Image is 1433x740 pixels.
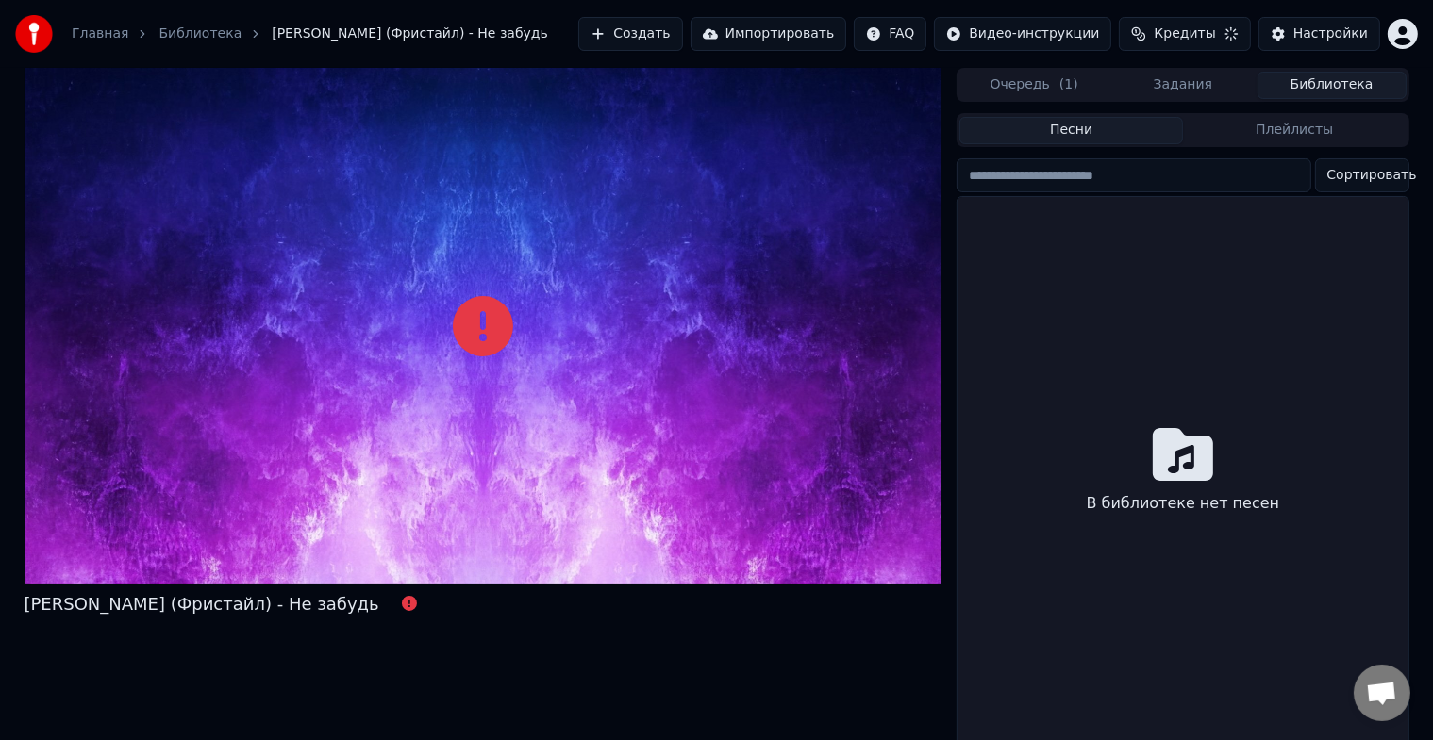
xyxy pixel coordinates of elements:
[72,25,128,43] a: Главная
[72,25,548,43] nav: breadcrumb
[25,591,379,617] div: [PERSON_NAME] (Фристайл) - Не забудь
[1327,166,1417,185] span: Сортировать
[1108,72,1258,99] button: Задания
[15,15,53,53] img: youka
[1293,25,1368,43] div: Настройки
[1258,17,1380,51] button: Настройки
[1258,72,1407,99] button: Библиотека
[934,17,1111,51] button: Видео-инструкции
[158,25,242,43] a: Библиотека
[959,72,1108,99] button: Очередь
[1354,665,1410,721] div: Открытый чат
[854,17,926,51] button: FAQ
[1183,117,1407,144] button: Плейлисты
[578,17,682,51] button: Создать
[272,25,548,43] span: [PERSON_NAME] (Фристайл) - Не забудь
[959,117,1183,144] button: Песни
[1079,485,1287,522] div: В библиотеке нет песен
[1154,25,1215,43] span: Кредиты
[1059,75,1078,94] span: ( 1 )
[1119,17,1250,51] button: Кредиты
[691,17,847,51] button: Импортировать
